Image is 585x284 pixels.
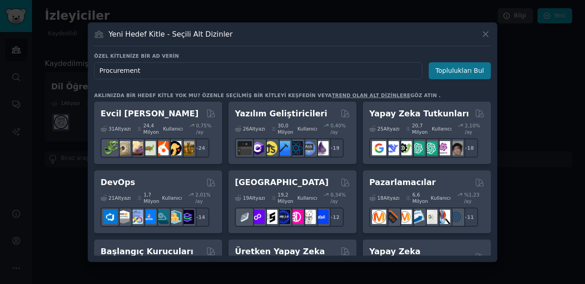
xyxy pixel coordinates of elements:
[332,93,410,98] a: trend olan alt dizinlere
[129,210,143,224] img: Docker_DevOps
[109,195,115,201] font: 21
[249,126,265,131] font: Altyazı
[195,192,210,204] font: % /ay
[412,192,428,204] font: 6,6 Milyon
[115,195,131,201] font: Altyazı
[94,62,422,79] input: "Dijital Pazarlamacılar" veya "Sinemaseverler" gibi kısa bir isim seçin
[238,210,252,224] img: etfinans
[180,141,194,155] img: köpek ırkı
[180,210,194,224] img: Platform Mühendisleri
[198,145,205,151] font: 24
[333,214,340,220] font: 12
[423,210,437,224] img: Google reklamları
[276,210,290,224] img: web3
[369,247,427,268] font: Yapay Zeka Geliştiricileri
[330,123,346,135] font: % /ay
[378,195,383,201] font: 18
[276,141,290,155] img: iOSProgramlama
[278,123,293,135] font: 30,0 Milyon
[101,247,193,256] font: Başlangıç ​​Kurucuları
[243,126,249,131] font: 26
[436,67,484,74] font: Toplulukları Bul
[167,210,181,224] img: aws_cdk
[385,210,399,224] img: büyük SEO
[436,141,450,155] img: OpenAIDev
[423,141,437,155] img: chatgpt_prompts_
[369,178,436,187] font: Pazarlamacılar
[250,141,265,155] img: csharp
[103,141,117,155] img: herpetoloji
[235,178,329,187] font: [GEOGRAPHIC_DATA]
[333,145,340,151] font: 19
[467,214,474,220] font: 11
[302,210,316,224] img: KriptoHaberler
[144,123,159,135] font: 24,4 Milyon
[298,126,318,131] font: Kullanıcı
[249,195,265,201] font: Altyazı
[383,126,399,131] font: Altyazı
[431,195,451,201] font: Kullanıcı
[330,123,341,128] font: 0,40
[238,141,252,155] img: yazılım
[235,109,327,118] font: Yazılım Geliştiricileri
[198,214,205,220] font: 14
[298,195,318,201] font: Kullanıcı
[429,62,491,79] button: Toplulukları Bul
[410,93,441,98] font: göz atın .
[109,30,233,38] font: Yeni Hedef Kitle - Seçili Alt Dizinler
[154,210,169,224] img: platform mühendisliği
[464,192,468,197] font: %
[142,141,156,155] img: kaplumbağa
[464,192,479,204] font: 1,23 /ay
[162,195,182,201] font: Kullanıcı
[289,210,303,224] img: defiblockchain
[94,93,332,98] font: Aklınızda bir hedef kitle yok mu? Özenle seçilmiş bir kitleyi keşfedin veya
[410,210,425,224] img: E-posta pazarlaması
[129,141,143,155] img: leopardgeckolar
[263,141,277,155] img: javascript öğrenin
[289,141,303,155] img: tepkisel doğal
[196,123,211,135] font: % /ay
[116,141,130,155] img: top pitonu
[383,195,399,201] font: Altyazı
[250,210,265,224] img: 0xÇokgen
[115,126,131,131] font: Altyazı
[144,192,159,204] font: 1,7 Milyon
[314,141,329,155] img: iksir
[109,126,115,131] font: 31
[154,141,169,155] img: muhabbet kuşu
[467,145,474,151] font: 18
[243,195,249,201] font: 19
[398,141,412,155] img: AItoolsKatalog
[385,141,399,155] img: Derin Arama
[398,210,412,224] img: AskMarketing
[163,126,183,131] font: Kullanıcı
[432,126,452,131] font: Kullanıcı
[302,141,316,155] img: BilgisayarBilimineSoru Sor
[465,123,480,135] font: % /ay
[449,141,463,155] img: Yapay Zeka
[410,141,425,155] img: chatgpt_promptTasarım
[330,192,341,197] font: 0,34
[101,178,135,187] font: DevOps
[94,53,179,59] font: Özel kitlenize bir ad verin
[314,210,329,224] img: defi_
[142,210,156,224] img: DevOpsBağlantıları
[465,123,475,128] font: 2,10
[195,192,206,197] font: 2,01
[116,210,130,224] img: AWS_Sertifikalı_Uzmanlar
[449,210,463,224] img: Çevrimiçi Pazarlama
[372,210,386,224] img: içerik_pazarlaması
[412,123,428,135] font: 20,7 Milyon
[101,109,199,118] font: Evcil [PERSON_NAME]
[436,210,450,224] img: PazarlamaAraştırması
[235,247,325,256] font: Üretken Yapay Zeka
[196,123,207,128] font: 0,75
[103,210,117,224] img: azuredevops
[167,141,181,155] img: Evcil Hayvan Tavsiyesi
[372,141,386,155] img: GoogleGeminiAI
[369,109,469,118] font: Yapay Zeka Tutkunları
[378,126,383,131] font: 25
[263,210,277,224] img: ethstaker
